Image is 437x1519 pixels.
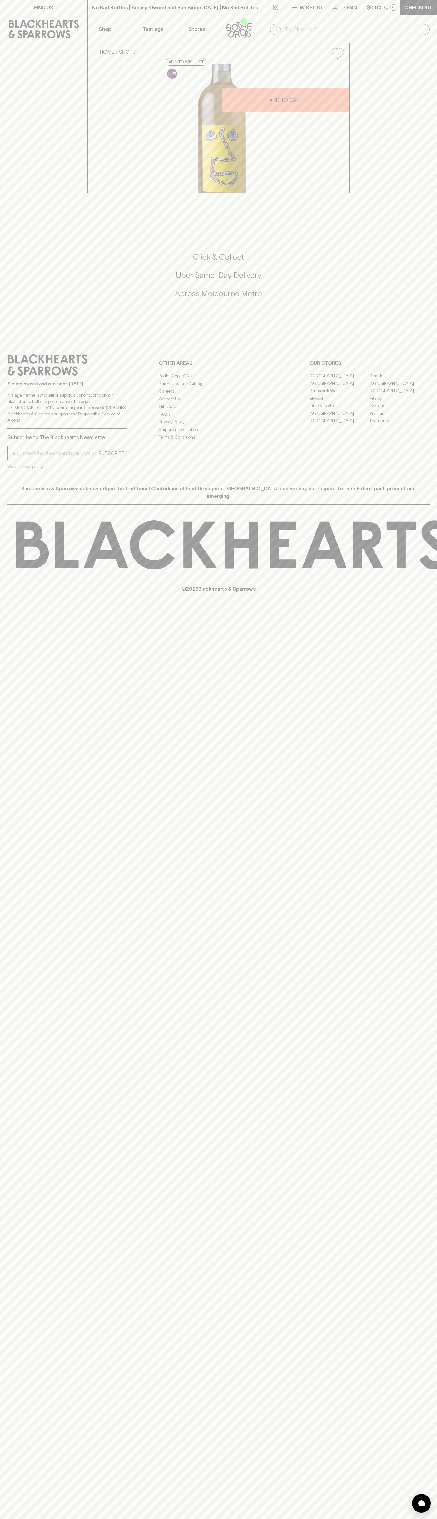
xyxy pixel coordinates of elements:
[7,288,430,299] h5: Across Melbourne Metro
[285,24,425,34] input: Try "Pinot noir"
[159,388,279,395] a: Careers
[7,392,127,423] p: It is against the law to sell or supply alcohol to, or to obtain alcohol on behalf of a person un...
[166,67,179,80] a: Some may call it natural, others minimum intervention, either way, it’s hands off & maybe even a ...
[341,4,357,11] p: Login
[7,434,127,441] p: Subscribe to The Blackhearts Newsletter
[269,96,303,104] p: ADD TO CART
[167,69,177,79] img: Lo-Fi
[12,448,96,458] input: e.g. jane@blackheartsandsparrows.com.au
[68,405,126,410] strong: Liquor License #32064953
[189,25,205,33] p: Stores
[119,49,132,55] a: SHOP
[95,64,349,193] img: 41484.png
[98,449,125,457] p: SUBSCRIBE
[7,270,430,280] h5: Uber Same-Day Delivery
[7,252,430,262] h5: Click & Collect
[310,379,370,387] a: [GEOGRAPHIC_DATA]
[370,387,430,394] a: [GEOGRAPHIC_DATA]
[96,446,127,460] button: SUBSCRIBE
[310,417,370,424] a: [GEOGRAPHIC_DATA]
[370,372,430,379] a: Braddon
[418,1500,425,1506] img: bubble-icon
[159,426,279,433] a: Shipping Information
[370,417,430,424] a: Thornbury
[100,49,114,55] a: HOME
[175,15,219,43] a: Stores
[310,372,370,379] a: [GEOGRAPHIC_DATA]
[310,402,370,409] a: Fitzroy North
[7,381,127,387] p: Sibling owned and run since [DATE]
[159,434,279,441] a: Terms & Conditions
[310,387,370,394] a: Brunswick West
[405,4,433,11] p: Checkout
[370,379,430,387] a: [GEOGRAPHIC_DATA]
[392,6,395,9] p: 0
[159,372,279,380] a: Bottle Drop FAQ's
[159,395,279,403] a: Contact Us
[34,4,53,11] p: FIND US
[159,403,279,410] a: Gift Cards
[7,464,127,470] p: We will never spam you
[310,394,370,402] a: Elwood
[143,25,163,33] p: Tastings
[370,394,430,402] a: Fitzroy
[310,409,370,417] a: [GEOGRAPHIC_DATA]
[370,402,430,409] a: Geelong
[7,227,430,332] div: Call to action block
[159,418,279,426] a: Privacy Policy
[99,25,111,33] p: Shop
[88,15,132,43] button: Shop
[370,409,430,417] a: Prahran
[12,485,425,500] p: Blackhearts & Sparrows acknowledges the traditional Custodians of land throughout [GEOGRAPHIC_DAT...
[159,380,279,387] a: Business & Bulk Gifting
[159,410,279,418] a: FAQ's
[159,359,279,367] p: OTHER AREAS
[329,46,346,62] button: Add to wishlist
[310,359,430,367] p: OUR STORES
[367,4,382,11] p: $0.00
[300,4,324,11] p: Wishlist
[222,88,349,112] button: ADD TO CART
[166,58,206,66] button: Add to wishlist
[131,15,175,43] a: Tastings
